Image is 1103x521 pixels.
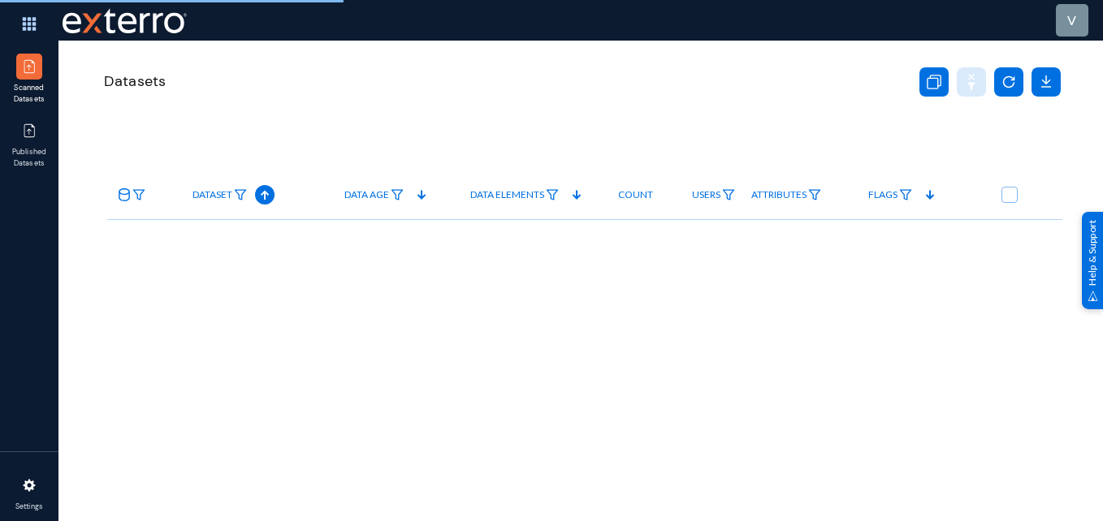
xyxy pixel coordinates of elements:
a: Dataset [184,181,255,209]
span: Data Elements [470,189,544,200]
img: icon-published.svg [21,58,37,75]
img: icon-filter.svg [808,189,821,200]
img: exterro-work-mark.svg [63,8,187,33]
a: Flags [860,181,920,209]
a: Data Elements [462,181,567,209]
span: Settings [3,502,56,513]
span: Exterro [58,4,184,37]
span: Attributes [751,189,807,200]
img: icon-filter.svg [391,189,404,200]
div: Help & Support [1082,212,1103,309]
img: icon-published.svg [21,123,37,139]
span: Data Age [344,189,389,200]
img: help_support.svg [1088,291,1098,301]
span: Users [692,189,720,200]
a: Attributes [743,181,829,209]
span: Published Datasets [3,147,56,169]
img: icon-filter.svg [132,189,145,200]
a: Users [684,181,743,209]
img: icon-settings.svg [21,477,37,493]
div: v [1067,11,1076,30]
img: icon-filter.svg [546,189,559,200]
a: Data Age [336,181,412,209]
span: v [1067,12,1076,28]
img: icon-filter.svg [899,189,912,200]
img: icon-filter.svg [234,189,247,200]
img: app launcher [5,6,54,41]
span: Count [618,189,653,200]
span: Flags [868,189,898,200]
span: Dataset [192,189,232,200]
img: icon-filter.svg [722,189,735,200]
span: Scanned Datasets [3,83,56,105]
span: Datasets [104,71,166,93]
